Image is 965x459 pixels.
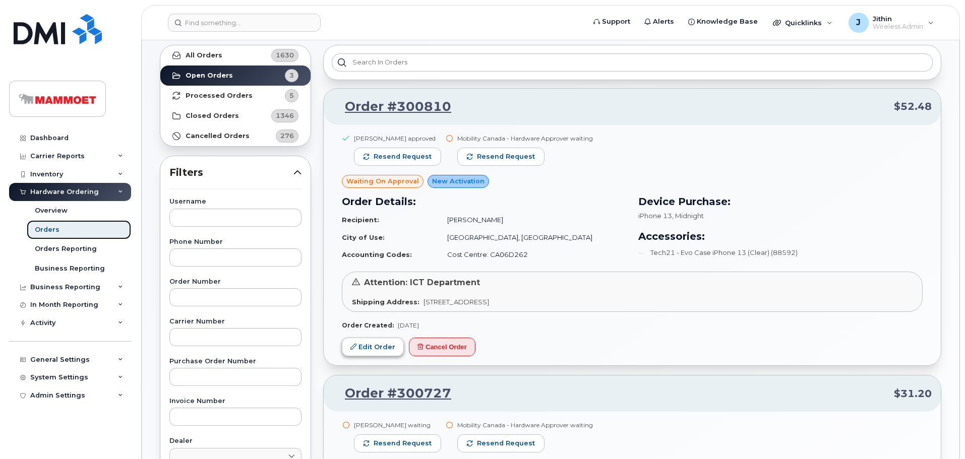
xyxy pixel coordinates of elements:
[364,278,480,287] span: Attention: ICT Department
[169,438,301,444] label: Dealer
[169,165,293,180] span: Filters
[873,15,923,23] span: Jithin
[477,152,535,161] span: Resend request
[438,246,626,264] td: Cost Centre: CA06D262
[186,51,222,59] strong: All Orders
[841,13,941,33] div: Jithin
[697,17,758,27] span: Knowledge Base
[342,338,404,356] a: Edit Order
[160,106,311,126] a: Closed Orders1346
[637,12,681,32] a: Alerts
[160,65,311,86] a: Open Orders3
[398,321,419,329] span: [DATE]
[438,229,626,246] td: [GEOGRAPHIC_DATA], [GEOGRAPHIC_DATA]
[438,211,626,229] td: [PERSON_NAME]
[186,132,250,140] strong: Cancelled Orders
[186,92,253,100] strong: Processed Orders
[169,318,301,325] label: Carrier Number
[477,439,535,448] span: Resend request
[457,148,545,166] button: Resend request
[921,415,957,451] iframe: Messenger Launcher
[276,111,294,120] span: 1346
[160,45,311,65] a: All Orders1630
[169,358,301,365] label: Purchase Order Number
[169,199,301,205] label: Username
[354,134,441,143] div: [PERSON_NAME] approved
[342,321,394,329] strong: Order Created:
[374,152,432,161] span: Resend request
[332,53,933,72] input: Search in orders
[602,17,630,27] span: Support
[638,212,672,220] span: iPhone 13
[457,434,545,452] button: Resend request
[653,17,674,27] span: Alerts
[333,98,451,116] a: Order #300810
[638,194,923,209] h3: Device Purchase:
[354,148,441,166] button: Resend request
[354,421,441,429] div: [PERSON_NAME] waiting
[169,398,301,405] label: Invoice Number
[342,250,412,258] strong: Accounting Codes:
[354,434,441,452] button: Resend request
[424,298,489,306] span: [STREET_ADDRESS]
[785,19,822,27] span: Quicklinks
[672,212,704,220] span: , Midnight
[346,176,419,186] span: Waiting On Approval
[352,298,419,306] strong: Shipping Address:
[586,12,637,32] a: Support
[856,17,861,29] span: J
[169,279,301,285] label: Order Number
[638,248,923,257] li: Tech21 - Evo Case iPhone 13 (Clear) (88592)
[766,13,839,33] div: Quicklinks
[169,239,301,245] label: Phone Number
[289,91,294,100] span: 5
[342,233,385,241] strong: City of Use:
[894,386,932,401] span: $31.20
[289,71,294,80] span: 3
[276,50,294,60] span: 1630
[681,12,765,32] a: Knowledge Base
[374,439,432,448] span: Resend request
[280,131,294,141] span: 276
[333,384,451,403] a: Order #300727
[186,112,239,120] strong: Closed Orders
[409,338,475,356] button: Cancel Order
[186,72,233,80] strong: Open Orders
[873,23,923,31] span: Wireless Admin
[894,99,932,114] span: $52.48
[168,14,321,32] input: Find something...
[457,421,593,429] div: Mobility Canada - Hardware Approver waiting
[638,229,923,244] h3: Accessories:
[457,134,593,143] div: Mobility Canada - Hardware Approver waiting
[432,176,485,186] span: New Activation
[342,216,379,224] strong: Recipient:
[342,194,626,209] h3: Order Details:
[160,86,311,106] a: Processed Orders5
[160,126,311,146] a: Cancelled Orders276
